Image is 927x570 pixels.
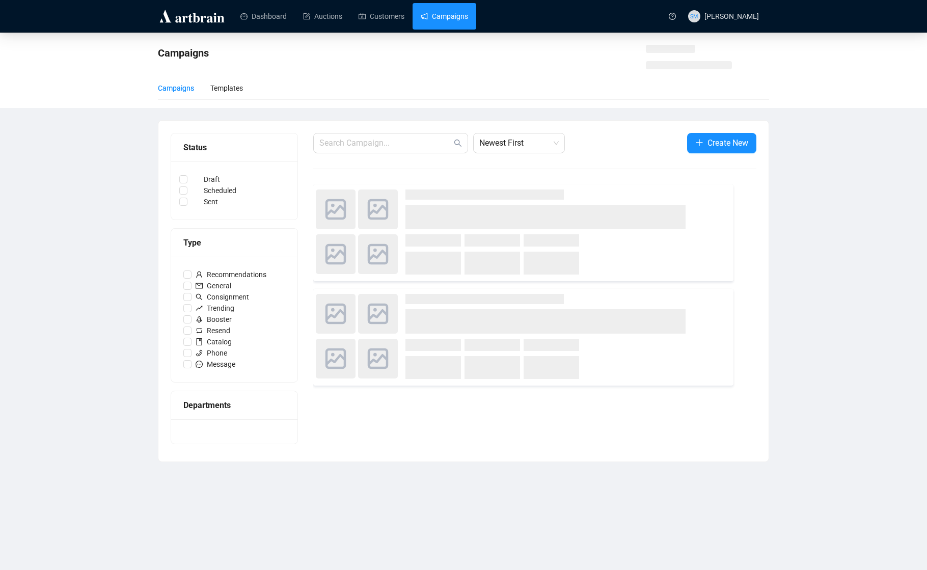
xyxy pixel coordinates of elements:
[158,83,194,94] div: Campaigns
[192,325,234,336] span: Resend
[187,174,224,185] span: Draft
[196,282,203,289] span: mail
[316,234,356,274] img: photo.svg
[687,133,756,153] button: Create New
[316,339,356,378] img: photo.svg
[183,141,285,154] div: Status
[319,137,452,149] input: Search Campaign...
[303,3,342,30] a: Auctions
[192,291,253,303] span: Consignment
[187,196,222,207] span: Sent
[196,349,203,357] span: phone
[196,293,203,301] span: search
[187,185,240,196] span: Scheduled
[192,314,236,325] span: Booster
[196,271,203,278] span: user
[192,280,235,291] span: General
[358,189,398,229] img: photo.svg
[158,8,226,24] img: logo
[240,3,287,30] a: Dashboard
[359,3,404,30] a: Customers
[192,359,239,370] span: Message
[454,139,462,147] span: search
[358,234,398,274] img: photo.svg
[192,347,231,359] span: Phone
[192,269,270,280] span: Recommendations
[669,13,676,20] span: question-circle
[192,336,236,347] span: Catalog
[316,189,356,229] img: photo.svg
[479,133,559,153] span: Newest First
[158,47,209,59] span: Campaigns
[192,303,238,314] span: Trending
[358,339,398,378] img: photo.svg
[196,305,203,312] span: rise
[183,236,285,249] div: Type
[196,338,203,345] span: book
[704,12,759,20] span: [PERSON_NAME]
[196,327,203,334] span: retweet
[183,399,285,412] div: Departments
[421,3,468,30] a: Campaigns
[690,12,698,20] span: SM
[707,137,748,149] span: Create New
[196,361,203,368] span: message
[196,316,203,323] span: rocket
[316,294,356,334] img: photo.svg
[695,139,703,147] span: plus
[358,294,398,334] img: photo.svg
[210,83,243,94] div: Templates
